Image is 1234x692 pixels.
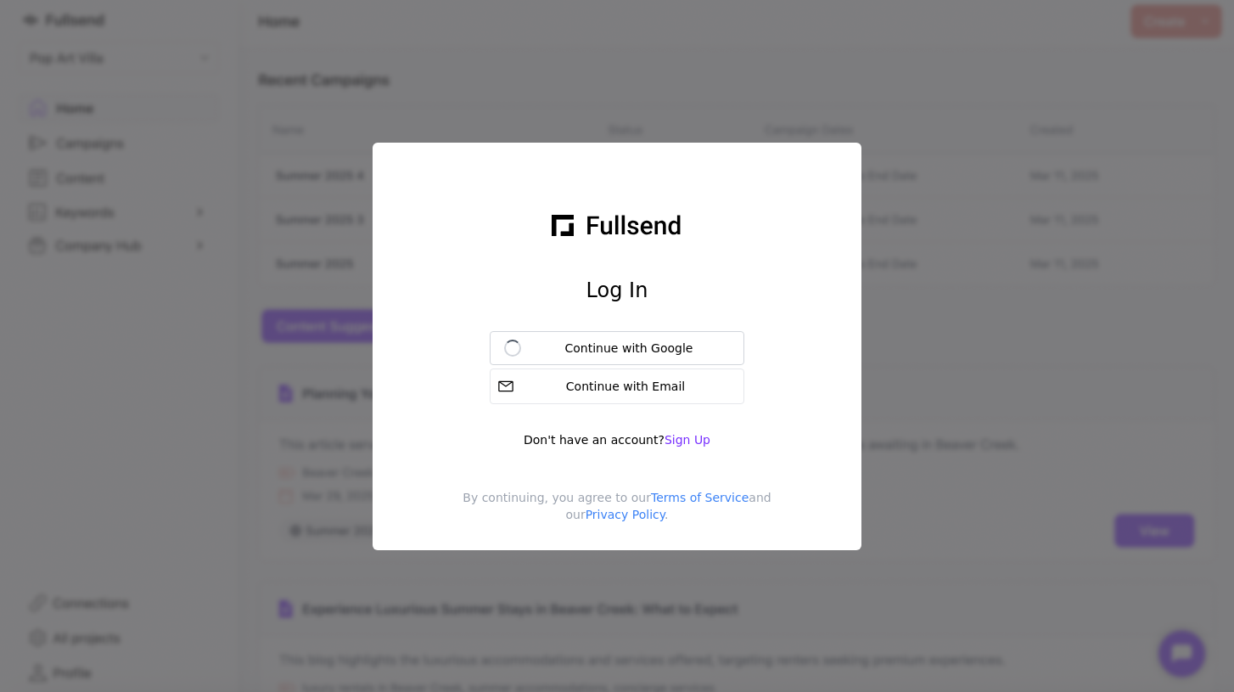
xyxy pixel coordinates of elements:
button: Continue with Google [490,331,744,365]
button: Continue with Email [490,369,744,404]
div: Continue with Google [528,340,730,357]
div: Continue with Email [521,378,737,395]
div: By continuing, you agree to our and our . [386,489,848,537]
a: Privacy Policy [586,508,665,521]
a: Terms of Service [651,491,749,504]
span: Sign Up [665,433,710,447]
h1: Log In [586,277,648,304]
div: Don't have an account? [490,431,744,448]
